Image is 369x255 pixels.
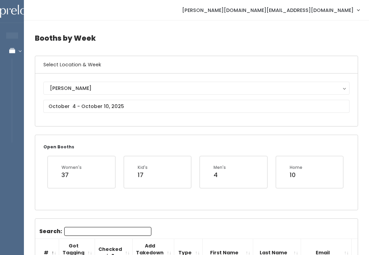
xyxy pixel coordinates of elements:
div: Kid's [138,164,148,171]
button: [PERSON_NAME] [43,82,350,95]
div: Home [290,164,302,171]
h6: Select Location & Week [35,56,358,73]
div: Women's [61,164,82,171]
input: October 4 - October 10, 2025 [43,100,350,113]
div: Men's [214,164,226,171]
div: [PERSON_NAME] [50,84,343,92]
span: [PERSON_NAME][DOMAIN_NAME][EMAIL_ADDRESS][DOMAIN_NAME] [182,6,354,14]
input: Search: [64,227,151,236]
h4: Booths by Week [35,29,358,48]
label: Search: [39,227,151,236]
small: Open Booths [43,144,74,150]
div: 37 [61,171,82,179]
div: 10 [290,171,302,179]
a: [PERSON_NAME][DOMAIN_NAME][EMAIL_ADDRESS][DOMAIN_NAME] [175,3,366,17]
div: 4 [214,171,226,179]
div: 17 [138,171,148,179]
